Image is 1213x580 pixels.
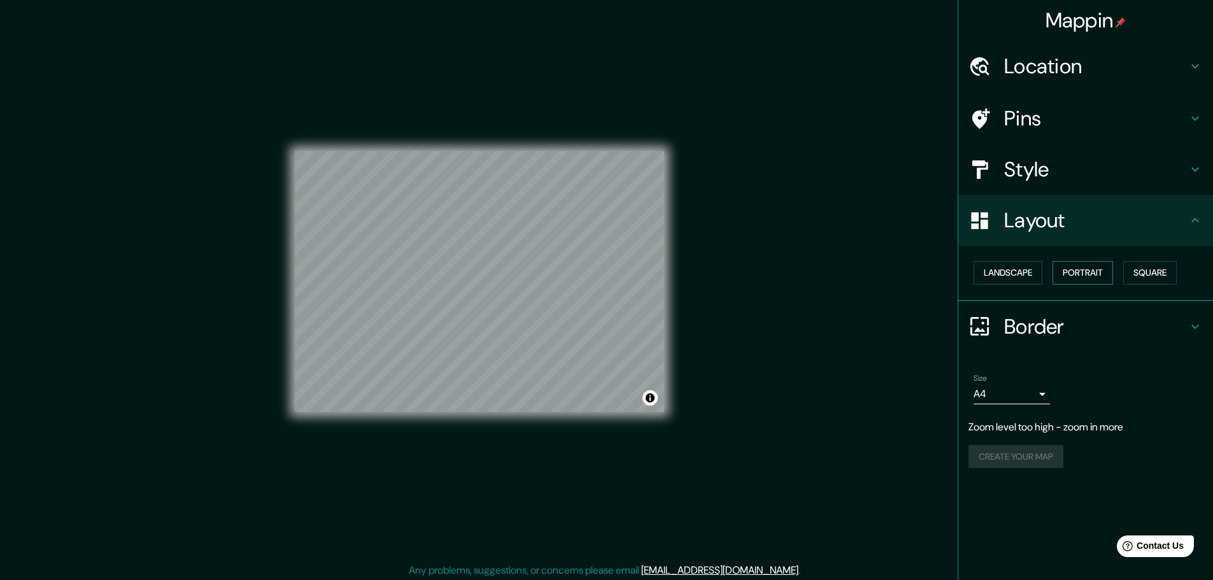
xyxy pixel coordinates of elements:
[974,261,1042,285] button: Landscape
[958,301,1213,352] div: Border
[1046,8,1126,33] h4: Mappin
[968,420,1203,435] p: Zoom level too high - zoom in more
[642,390,658,406] button: Toggle attribution
[1004,157,1188,182] h4: Style
[1004,106,1188,131] h4: Pins
[1053,261,1113,285] button: Portrait
[958,93,1213,144] div: Pins
[1004,314,1188,339] h4: Border
[1004,208,1188,233] h4: Layout
[295,151,664,412] canvas: Map
[1004,53,1188,79] h4: Location
[974,384,1050,404] div: A4
[958,195,1213,246] div: Layout
[409,563,800,578] p: Any problems, suggestions, or concerns please email .
[958,41,1213,92] div: Location
[641,563,798,577] a: [EMAIL_ADDRESS][DOMAIN_NAME]
[1100,530,1199,566] iframe: Help widget launcher
[974,372,987,383] label: Size
[800,563,802,578] div: .
[802,563,805,578] div: .
[1123,261,1177,285] button: Square
[958,144,1213,195] div: Style
[1116,17,1126,27] img: pin-icon.png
